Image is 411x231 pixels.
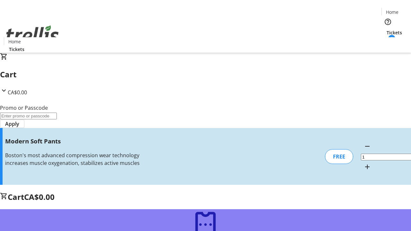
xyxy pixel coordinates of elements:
[5,151,145,167] div: Boston's most advanced compression wear technology increases muscle oxygenation, stabilizes activ...
[381,36,394,49] button: Cart
[361,140,374,153] button: Decrement by one
[8,89,27,96] span: CA$0.00
[381,15,394,28] button: Help
[8,38,21,45] span: Home
[381,29,407,36] a: Tickets
[387,29,402,36] span: Tickets
[4,18,61,50] img: Orient E2E Organization Y5mjeEVrPU's Logo
[361,160,374,173] button: Increment by one
[9,46,24,53] span: Tickets
[382,9,402,15] a: Home
[5,137,145,146] h3: Modern Soft Pants
[386,9,398,15] span: Home
[325,149,353,164] div: FREE
[5,120,19,128] span: Apply
[24,192,55,202] span: CA$0.00
[4,46,30,53] a: Tickets
[4,38,25,45] a: Home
